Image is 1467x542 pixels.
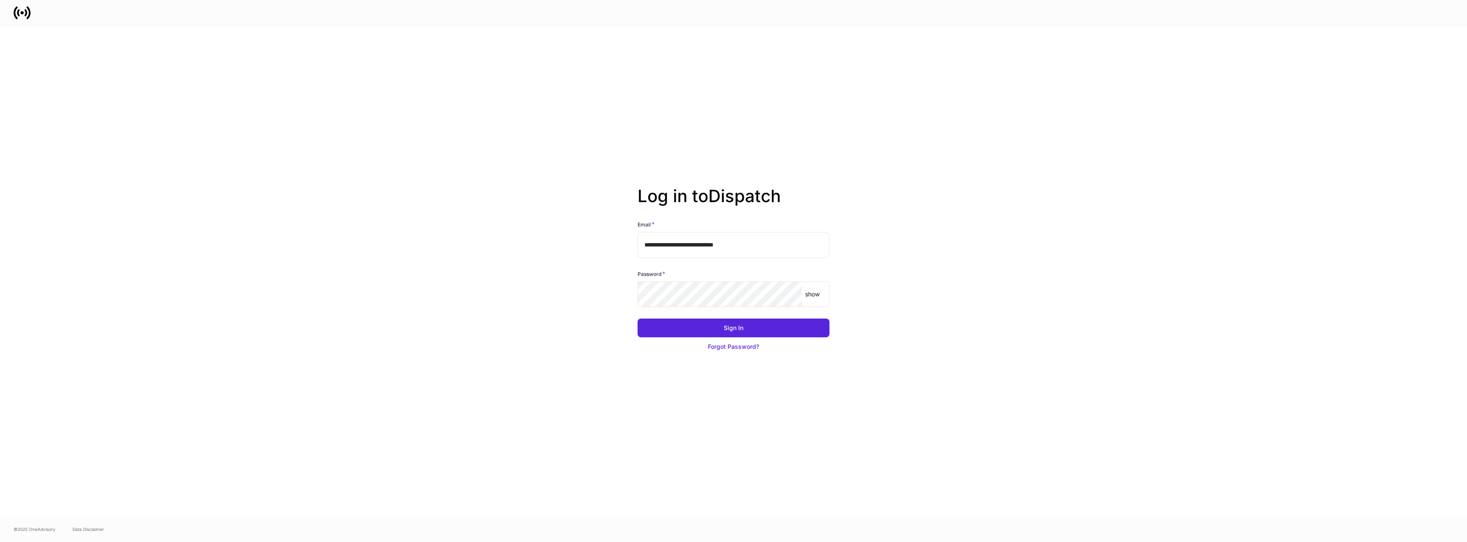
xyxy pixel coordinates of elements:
[638,319,829,337] button: Sign In
[638,270,665,278] h6: Password
[724,324,743,332] div: Sign In
[72,526,104,533] a: Data Disclaimer
[708,342,759,351] div: Forgot Password?
[638,337,829,356] button: Forgot Password?
[14,526,55,533] span: © 2025 OneAdvisory
[805,290,820,299] p: show
[638,220,655,229] h6: Email
[638,186,829,220] h2: Log in to Dispatch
